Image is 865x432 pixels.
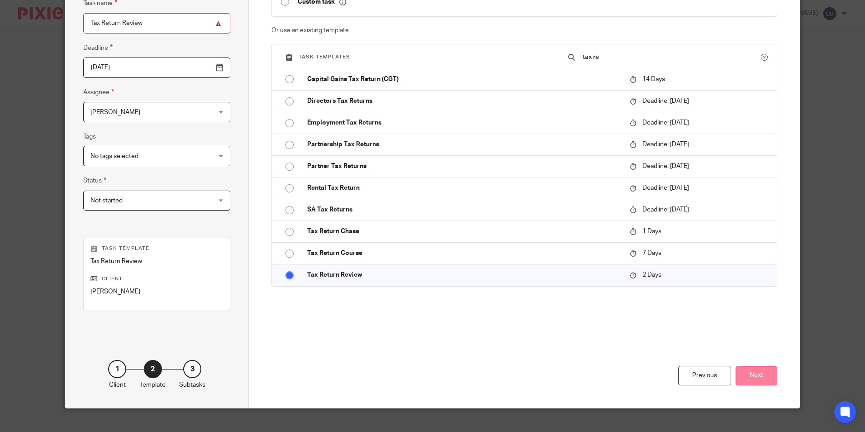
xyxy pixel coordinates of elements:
[307,227,621,236] p: Tax Return Chase
[582,52,761,62] input: Search...
[642,228,661,235] span: 1 Days
[83,43,113,53] label: Deadline
[642,163,689,169] span: Deadline: [DATE]
[140,380,166,389] p: Template
[642,272,661,278] span: 2 Days
[271,26,777,35] p: Or use an existing template
[307,162,621,171] p: Partner Tax Returns
[83,175,106,186] label: Status
[299,54,350,59] span: Task templates
[642,141,689,148] span: Deadline: [DATE]
[307,118,621,127] p: Employment Tax Returns
[83,132,96,141] label: Tags
[83,87,114,97] label: Assignee
[179,380,205,389] p: Subtasks
[642,76,665,82] span: 14 Days
[307,140,621,149] p: Partnership Tax Returns
[83,13,230,34] input: Task name
[109,380,126,389] p: Client
[307,183,621,192] p: Rental Tax Return
[642,185,689,191] span: Deadline: [DATE]
[307,270,621,279] p: Tax Return Review
[642,206,689,213] span: Deadline: [DATE]
[307,75,621,84] p: Capital Gains Tax Return (CGT)
[90,287,223,296] p: [PERSON_NAME]
[642,120,689,126] span: Deadline: [DATE]
[183,360,201,378] div: 3
[642,98,689,104] span: Deadline: [DATE]
[307,249,621,258] p: Tax Return Course
[90,109,140,115] span: [PERSON_NAME]
[642,250,661,256] span: 7 Days
[90,153,138,159] span: No tags selected
[90,197,123,204] span: Not started
[108,360,126,378] div: 1
[307,205,621,214] p: SA Tax Returns
[90,245,223,252] p: Task template
[90,275,223,283] p: Client
[90,257,223,266] p: Tax Return Review
[736,366,777,385] button: Next
[144,360,162,378] div: 2
[83,58,230,78] input: Pick a date
[307,96,621,106] p: Directors Tax Returns
[678,366,731,385] div: Previous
